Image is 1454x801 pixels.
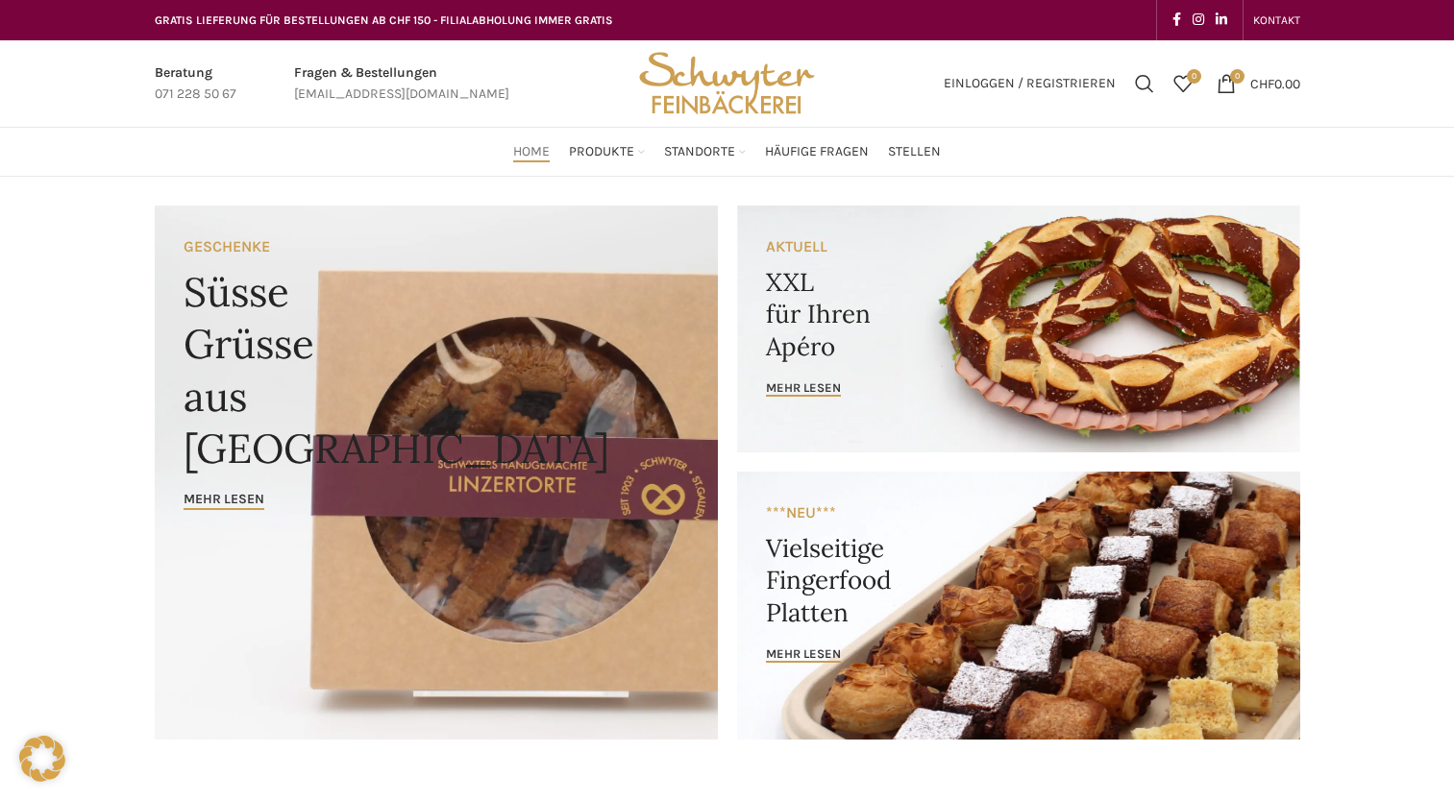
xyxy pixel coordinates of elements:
[155,13,613,27] span: GRATIS LIEFERUNG FÜR BESTELLUNGEN AB CHF 150 - FILIALABHOLUNG IMMER GRATIS
[1187,69,1201,84] span: 0
[569,143,634,161] span: Produkte
[569,133,645,171] a: Produkte
[765,133,869,171] a: Häufige Fragen
[1253,13,1300,27] span: KONTAKT
[632,40,821,127] img: Bäckerei Schwyter
[145,133,1310,171] div: Main navigation
[1210,7,1233,34] a: Linkedin social link
[155,62,236,106] a: Infobox link
[1187,7,1210,34] a: Instagram social link
[1167,7,1187,34] a: Facebook social link
[737,472,1300,740] a: Banner link
[1164,64,1202,103] div: Meine Wunschliste
[294,62,509,106] a: Infobox link
[934,64,1125,103] a: Einloggen / Registrieren
[1244,1,1310,39] div: Secondary navigation
[1207,64,1310,103] a: 0 CHF0.00
[1250,75,1274,91] span: CHF
[513,143,550,161] span: Home
[888,133,941,171] a: Stellen
[1164,64,1202,103] a: 0
[765,143,869,161] span: Häufige Fragen
[632,74,821,90] a: Site logo
[664,143,735,161] span: Standorte
[1230,69,1245,84] span: 0
[664,133,746,171] a: Standorte
[888,143,941,161] span: Stellen
[1250,75,1300,91] bdi: 0.00
[944,77,1116,90] span: Einloggen / Registrieren
[513,133,550,171] a: Home
[737,206,1300,452] a: Banner link
[155,206,718,740] a: Banner link
[1125,64,1164,103] a: Suchen
[1253,1,1300,39] a: KONTAKT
